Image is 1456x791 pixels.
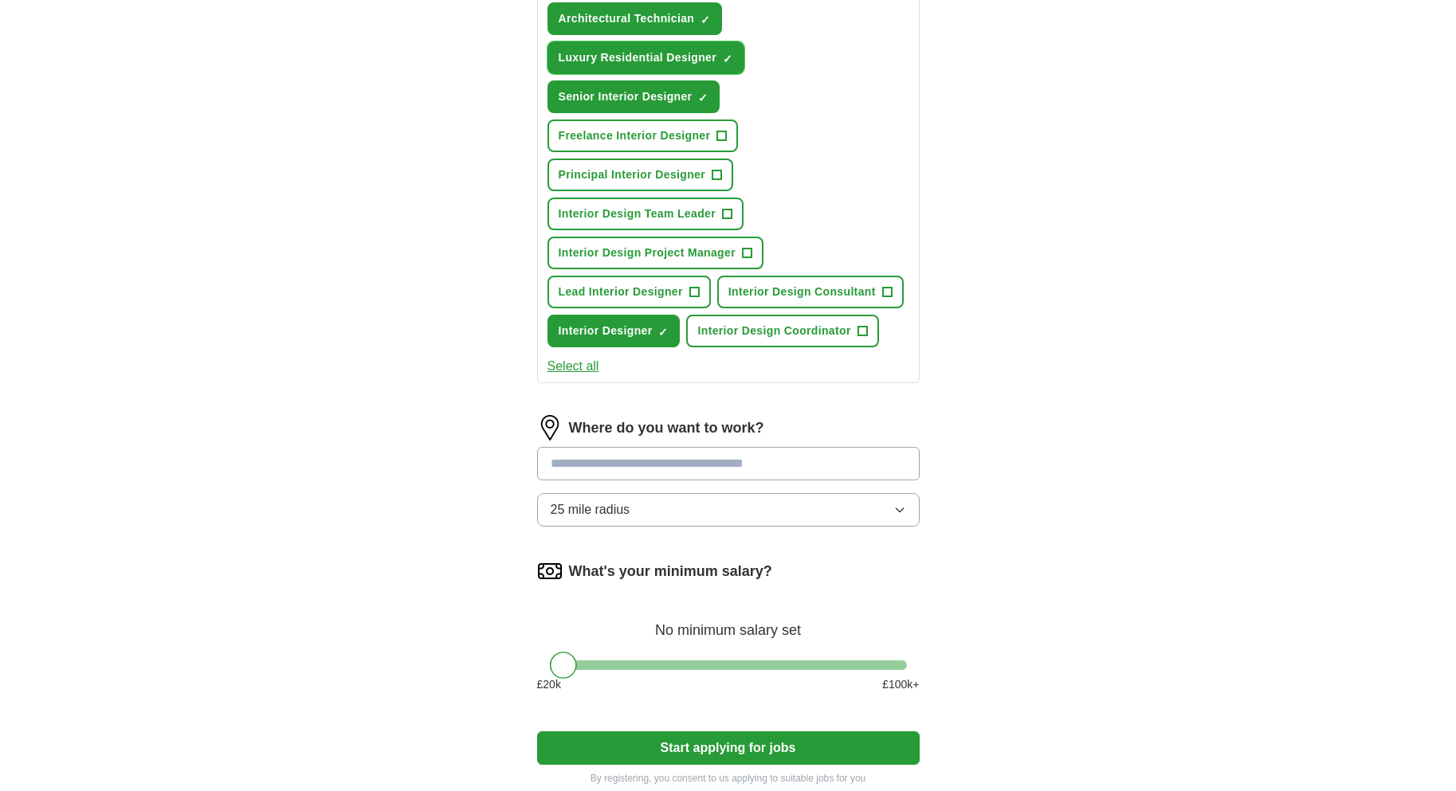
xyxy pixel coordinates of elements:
[658,326,668,339] span: ✓
[717,276,904,308] button: Interior Design Consultant
[547,315,681,347] button: Interior Designer✓
[537,771,920,785] p: By registering, you consent to us applying to suitable jobs for you
[569,561,772,582] label: What's your minimum salary?
[559,206,716,222] span: Interior Design Team Leader
[537,731,920,765] button: Start applying for jobs
[547,159,734,191] button: Principal Interior Designer
[686,315,878,347] button: Interior Design Coordinator
[547,119,739,152] button: Freelance Interior Designer
[537,558,563,584] img: salary.png
[559,127,711,144] span: Freelance Interior Designer
[728,284,876,300] span: Interior Design Consultant
[547,357,599,376] button: Select all
[559,10,695,27] span: Architectural Technician
[701,14,710,26] span: ✓
[547,41,745,74] button: Luxury Residential Designer✓
[697,323,850,339] span: Interior Design Coordinator
[551,500,630,519] span: 25 mile radius
[537,676,561,693] span: £ 20 k
[547,198,744,230] button: Interior Design Team Leader
[547,276,711,308] button: Lead Interior Designer
[698,92,708,104] span: ✓
[723,53,732,65] span: ✓
[882,676,919,693] span: £ 100 k+
[547,80,720,113] button: Senior Interior Designer✓
[559,88,693,105] span: Senior Interior Designer
[547,2,723,35] button: Architectural Technician✓
[559,245,736,261] span: Interior Design Project Manager
[559,49,717,66] span: Luxury Residential Designer
[547,237,763,269] button: Interior Design Project Manager
[559,323,653,339] span: Interior Designer
[559,284,683,300] span: Lead Interior Designer
[559,166,706,183] span: Principal Interior Designer
[537,493,920,527] button: 25 mile radius
[537,415,563,441] img: location.png
[569,417,764,439] label: Where do you want to work?
[537,603,920,641] div: No minimum salary set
